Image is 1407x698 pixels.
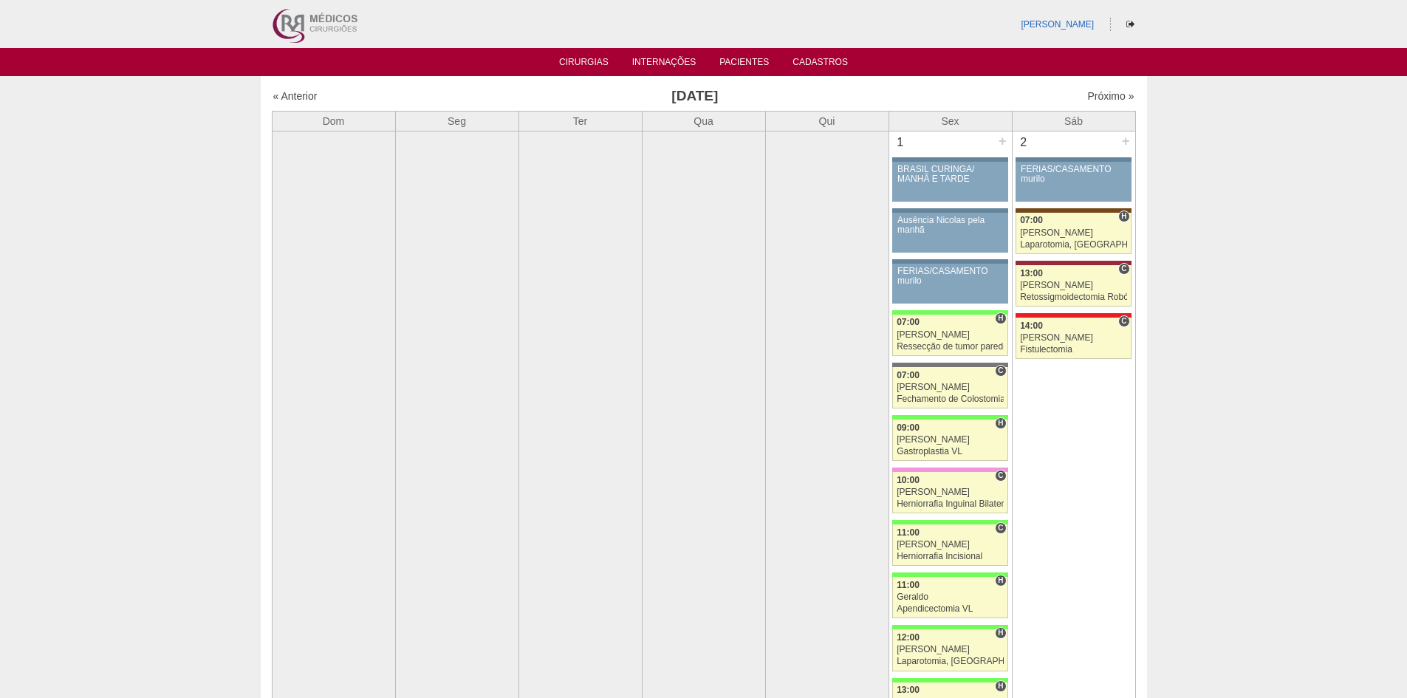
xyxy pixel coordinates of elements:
div: Ressecção de tumor parede abdominal pélvica [897,342,1004,352]
div: + [1120,131,1132,151]
div: Key: Brasil [892,415,1007,420]
span: Hospital [995,627,1006,639]
th: Ter [518,111,642,131]
a: C 14:00 [PERSON_NAME] Fistulectomia [1016,318,1131,359]
span: 07:00 [897,370,920,380]
div: Key: Brasil [892,678,1007,682]
th: Qui [765,111,889,131]
th: Qua [642,111,765,131]
span: Consultório [1118,315,1129,327]
a: Pacientes [719,57,769,72]
div: Key: Sírio Libanês [1016,261,1131,265]
span: 13:00 [1020,268,1043,278]
div: Key: Aviso [1016,157,1131,162]
a: FÉRIAS/CASAMENTO murilo [1016,162,1131,202]
div: [PERSON_NAME] [1020,228,1127,238]
a: FÉRIAS/CASAMENTO murilo [892,264,1007,304]
div: Laparotomia, [GEOGRAPHIC_DATA], Drenagem, Bridas VL [897,657,1004,666]
div: Key: Brasil [892,572,1007,577]
span: 11:00 [897,580,920,590]
div: + [996,131,1009,151]
span: 14:00 [1020,321,1043,331]
span: 10:00 [897,475,920,485]
div: [PERSON_NAME] [897,645,1004,654]
div: Apendicectomia VL [897,604,1004,614]
a: Cadastros [792,57,848,72]
div: Key: Assunção [1016,313,1131,318]
div: Key: Santa Catarina [892,363,1007,367]
div: Fistulectomia [1020,345,1127,355]
a: Próximo » [1087,90,1134,102]
div: Retossigmoidectomia Robótica [1020,292,1127,302]
div: [PERSON_NAME] [897,487,1004,497]
span: Hospital [995,417,1006,429]
div: Fechamento de Colostomia ou Enterostomia [897,394,1004,404]
i: Sair [1126,20,1134,29]
div: 2 [1013,131,1035,154]
span: Consultório [995,470,1006,482]
span: Consultório [995,365,1006,377]
span: Hospital [995,575,1006,586]
div: [PERSON_NAME] [1020,281,1127,290]
div: Key: Albert Einstein [892,468,1007,472]
div: Ausência Nicolas pela manhã [897,216,1003,235]
div: Geraldo [897,592,1004,602]
div: [PERSON_NAME] [897,540,1004,550]
a: C 11:00 [PERSON_NAME] Herniorrafia Incisional [892,524,1007,566]
a: Ausência Nicolas pela manhã [892,213,1007,253]
div: [PERSON_NAME] [897,435,1004,445]
div: FÉRIAS/CASAMENTO murilo [897,267,1003,286]
th: Sáb [1012,111,1135,131]
a: H 09:00 [PERSON_NAME] Gastroplastia VL [892,420,1007,461]
div: Key: Aviso [892,208,1007,213]
a: Cirurgias [559,57,609,72]
th: Dom [272,111,395,131]
a: H 12:00 [PERSON_NAME] Laparotomia, [GEOGRAPHIC_DATA], Drenagem, Bridas VL [892,629,1007,671]
div: Key: Brasil [892,310,1007,315]
div: Key: Brasil [892,625,1007,629]
span: Consultório [995,522,1006,534]
th: Sex [889,111,1012,131]
div: Laparotomia, [GEOGRAPHIC_DATA], Drenagem, Bridas [1020,240,1127,250]
span: 13:00 [897,685,920,695]
a: BRASIL CURINGA/ MANHÃ E TARDE [892,162,1007,202]
div: Key: Aviso [892,157,1007,162]
span: Hospital [995,312,1006,324]
a: « Anterior [273,90,318,102]
span: 07:00 [897,317,920,327]
a: Internações [632,57,696,72]
span: 09:00 [897,422,920,433]
span: Hospital [995,680,1006,692]
div: Gastroplastia VL [897,447,1004,456]
a: C 13:00 [PERSON_NAME] Retossigmoidectomia Robótica [1016,265,1131,307]
span: Consultório [1118,263,1129,275]
a: C 07:00 [PERSON_NAME] Fechamento de Colostomia ou Enterostomia [892,367,1007,408]
div: [PERSON_NAME] [1020,333,1127,343]
th: Seg [395,111,518,131]
span: 12:00 [897,632,920,643]
div: BRASIL CURINGA/ MANHÃ E TARDE [897,165,1003,184]
div: 1 [889,131,912,154]
div: [PERSON_NAME] [897,330,1004,340]
div: Key: Brasil [892,520,1007,524]
a: H 07:00 [PERSON_NAME] Ressecção de tumor parede abdominal pélvica [892,315,1007,356]
div: [PERSON_NAME] [897,383,1004,392]
div: Herniorrafia Inguinal Bilateral [897,499,1004,509]
a: C 10:00 [PERSON_NAME] Herniorrafia Inguinal Bilateral [892,472,1007,513]
a: H 07:00 [PERSON_NAME] Laparotomia, [GEOGRAPHIC_DATA], Drenagem, Bridas [1016,213,1131,254]
div: Key: Santa Joana [1016,208,1131,213]
span: Hospital [1118,211,1129,222]
div: Herniorrafia Incisional [897,552,1004,561]
span: 07:00 [1020,215,1043,225]
h3: [DATE] [479,86,910,107]
span: 11:00 [897,527,920,538]
div: Key: Aviso [892,259,1007,264]
a: H 11:00 Geraldo Apendicectomia VL [892,577,1007,618]
div: FÉRIAS/CASAMENTO murilo [1021,165,1126,184]
a: [PERSON_NAME] [1021,19,1094,30]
